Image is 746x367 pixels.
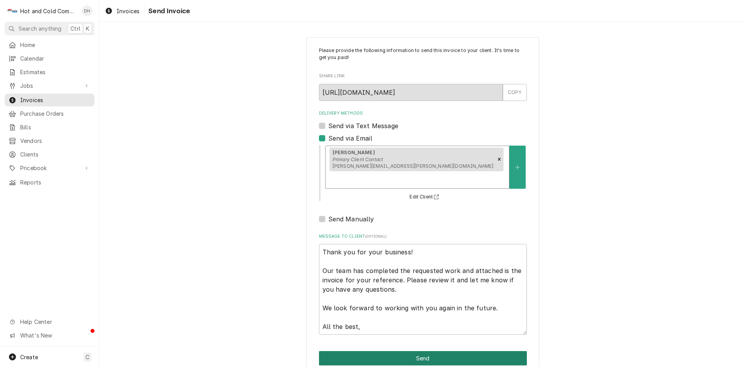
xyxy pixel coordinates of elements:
[328,134,372,143] label: Send via Email
[5,107,94,120] a: Purchase Orders
[328,214,374,224] label: Send Manually
[82,5,92,16] div: Daryl Harris's Avatar
[5,66,94,78] a: Estimates
[20,318,90,326] span: Help Center
[319,233,527,240] label: Message to Client
[319,73,527,101] div: Share Link
[5,121,94,134] a: Bills
[20,137,91,145] span: Vendors
[20,178,91,186] span: Reports
[85,353,89,361] span: C
[5,94,94,106] a: Invoices
[5,38,94,51] a: Home
[5,315,94,328] a: Go to Help Center
[86,24,89,33] span: K
[20,82,79,90] span: Jobs
[19,24,61,33] span: Search anything
[319,351,527,365] div: Button Group
[5,79,94,92] a: Go to Jobs
[365,234,387,238] span: ( optional )
[319,110,527,117] label: Delivery Methods
[20,41,91,49] span: Home
[82,5,92,16] div: DH
[319,351,527,365] button: Send
[503,84,527,101] button: COPY
[319,47,527,61] p: Please provide the following information to send this invoice to your client. It's time to get yo...
[5,22,94,35] button: Search anythingCtrlK
[20,7,77,15] div: Hot and Cold Commercial Kitchens, Inc.
[146,6,190,16] span: Send Invoice
[319,244,527,335] textarea: Thank you for your business! Our team has completed the requested work and attached is the invoic...
[5,176,94,189] a: Reports
[408,192,442,202] button: Edit Client
[70,24,80,33] span: Ctrl
[20,54,91,63] span: Calendar
[20,110,91,118] span: Purchase Orders
[328,121,398,130] label: Send via Text Message
[319,47,527,335] div: Invoice Send Form
[319,110,527,224] div: Delivery Methods
[319,233,527,335] div: Message to Client
[20,150,91,158] span: Clients
[117,7,139,15] span: Invoices
[7,5,18,16] div: H
[333,163,494,169] span: [PERSON_NAME][EMAIL_ADDRESS][PERSON_NAME][DOMAIN_NAME]
[20,164,79,172] span: Pricebook
[515,165,520,170] svg: Create New Contact
[495,148,504,172] div: Remove [object Object]
[5,148,94,161] a: Clients
[5,329,94,342] a: Go to What's New
[5,134,94,147] a: Vendors
[20,123,91,131] span: Bills
[5,52,94,65] a: Calendar
[102,5,143,17] a: Invoices
[20,68,91,76] span: Estimates
[333,150,375,155] strong: [PERSON_NAME]
[20,354,38,360] span: Create
[20,96,91,104] span: Invoices
[5,162,94,174] a: Go to Pricebook
[20,331,90,339] span: What's New
[509,146,526,189] button: Create New Contact
[333,157,383,162] em: Primary Client Contact
[319,73,527,79] label: Share Link
[319,351,527,365] div: Button Group Row
[7,5,18,16] div: Hot and Cold Commercial Kitchens, Inc.'s Avatar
